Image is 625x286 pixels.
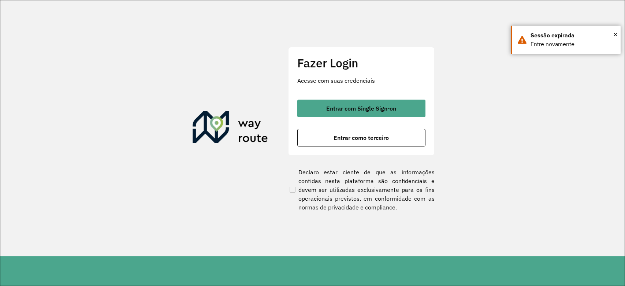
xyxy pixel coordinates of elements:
img: Roteirizador AmbevTech [193,111,268,146]
button: button [297,100,425,117]
p: Acesse com suas credenciais [297,76,425,85]
label: Declaro estar ciente de que as informações contidas nesta plataforma são confidenciais e devem se... [288,168,435,212]
button: Close [614,29,617,40]
div: Entre novamente [531,40,615,49]
button: button [297,129,425,146]
span: Entrar como terceiro [334,135,389,141]
span: × [614,29,617,40]
span: Entrar com Single Sign-on [326,105,396,111]
div: Sessão expirada [531,31,615,40]
h2: Fazer Login [297,56,425,70]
